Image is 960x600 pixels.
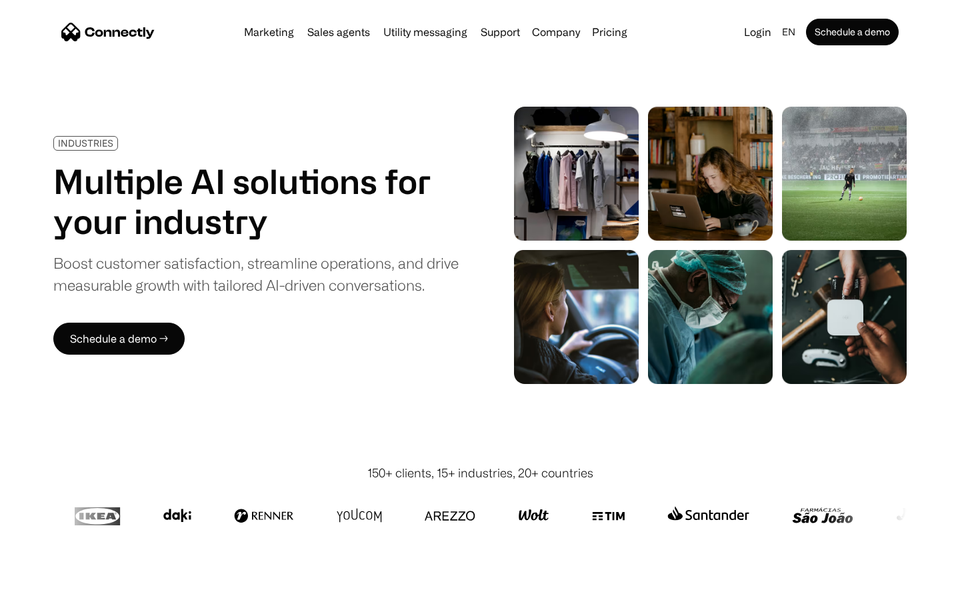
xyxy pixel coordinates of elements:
a: Sales agents [302,27,375,37]
a: Schedule a demo → [53,323,185,355]
div: INDUSTRIES [58,138,113,148]
a: Marketing [239,27,299,37]
a: Pricing [587,27,633,37]
div: en [782,23,795,41]
a: Schedule a demo [806,19,899,45]
a: Support [475,27,525,37]
h1: Multiple AI solutions for your industry [53,161,459,241]
a: Utility messaging [378,27,473,37]
div: 150+ clients, 15+ industries, 20+ countries [367,464,593,482]
div: Boost customer satisfaction, streamline operations, and drive measurable growth with tailored AI-... [53,252,459,296]
div: Company [532,23,580,41]
a: Login [739,23,777,41]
